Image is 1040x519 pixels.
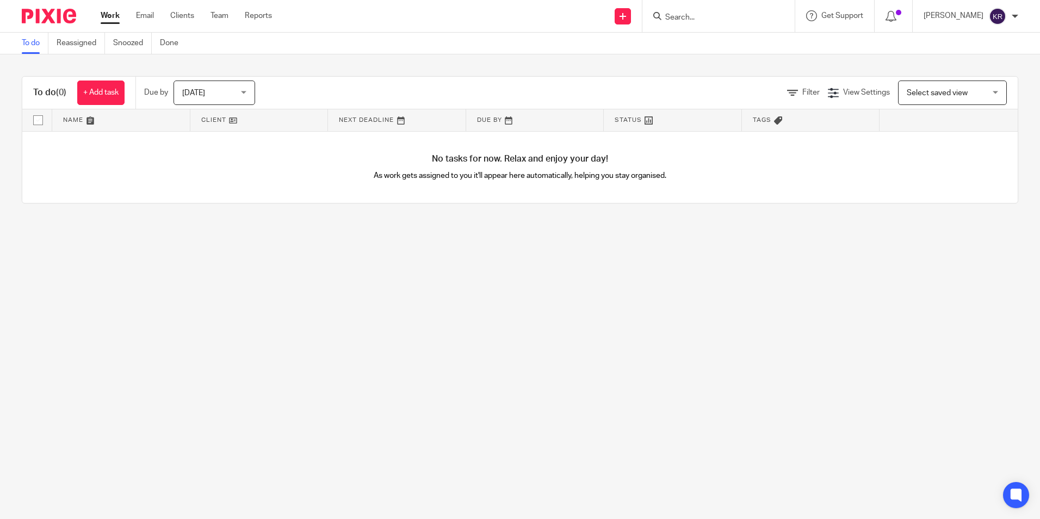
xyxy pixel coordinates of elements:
[33,87,66,98] h1: To do
[843,89,890,96] span: View Settings
[271,170,769,181] p: As work gets assigned to you it'll appear here automatically, helping you stay organised.
[664,13,762,23] input: Search
[136,10,154,21] a: Email
[211,10,228,21] a: Team
[160,33,187,54] a: Done
[245,10,272,21] a: Reports
[924,10,983,21] p: [PERSON_NAME]
[101,10,120,21] a: Work
[144,87,168,98] p: Due by
[753,117,771,123] span: Tags
[989,8,1006,25] img: svg%3E
[802,89,820,96] span: Filter
[22,33,48,54] a: To do
[907,89,968,97] span: Select saved view
[77,81,125,105] a: + Add task
[22,153,1018,165] h4: No tasks for now. Relax and enjoy your day!
[170,10,194,21] a: Clients
[22,9,76,23] img: Pixie
[56,88,66,97] span: (0)
[821,12,863,20] span: Get Support
[57,33,105,54] a: Reassigned
[113,33,152,54] a: Snoozed
[182,89,205,97] span: [DATE]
